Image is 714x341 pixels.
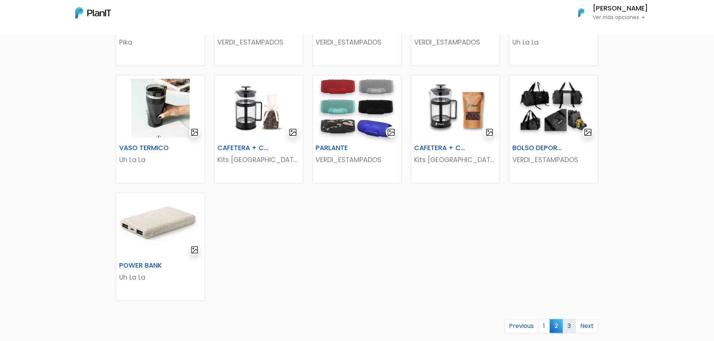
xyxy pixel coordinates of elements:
[593,5,648,12] h6: [PERSON_NAME]
[414,37,497,47] p: VERDI_ESTAMPADOS
[508,144,569,152] h6: BOLSO DEPORTIVO
[584,128,592,137] img: gallery-light
[311,144,372,152] h6: PARLANTE
[289,128,297,137] img: gallery-light
[512,37,595,47] p: Uh La La
[414,155,497,165] p: Kits [GEOGRAPHIC_DATA]
[75,7,111,19] img: PlanIt Logo
[313,75,401,141] img: thumb_2000___2000-Photoroom_-_2024-09-26T150532.072.jpg
[312,75,401,183] a: gallery-light PARLANTE VERDI_ESTAMPADOS
[214,75,303,183] a: gallery-light CAFETERA + CHOCOLATE Kits [GEOGRAPHIC_DATA]
[573,4,590,21] img: PlanIt Logo
[411,75,500,141] img: thumb_DA94E2CF-B819-43A9-ABEE-A867DEA1475D.jpeg
[593,15,648,20] p: Ver más opciones
[538,319,550,333] a: 1
[563,319,576,333] a: 3
[316,37,398,47] p: VERDI_ESTAMPADOS
[387,128,395,137] img: gallery-light
[512,155,595,165] p: VERDI_ESTAMPADOS
[217,155,300,165] p: Kits [GEOGRAPHIC_DATA]
[119,273,202,282] p: Uh La La
[217,37,300,47] p: VERDI_ESTAMPADOS
[116,75,205,141] img: thumb_WhatsApp_Image_2023-04-20_at_11.36.09.jpg
[569,3,648,22] button: PlanIt Logo [PERSON_NAME] Ver más opciones
[116,75,205,183] a: gallery-light VASO TERMICO Uh La La
[509,75,598,183] a: gallery-light BOLSO DEPORTIVO VERDI_ESTAMPADOS
[115,262,176,270] h6: POWER BANK
[116,193,205,259] img: thumb_WhatsApp_Image_2025-06-21_at_11.38.19.jpeg
[485,128,494,137] img: gallery-light
[549,319,563,333] span: 2
[214,75,303,141] img: thumb_C14F583B-8ACB-4322-A191-B199E8EE9A61.jpeg
[509,75,598,141] img: thumb_Captura_de_pantalla_2025-05-29_132914.png
[190,246,199,254] img: gallery-light
[410,144,471,152] h6: CAFETERA + CAFÉ
[213,144,274,152] h6: CAFETERA + CHOCOLATE
[39,7,108,22] div: ¿Necesitás ayuda?
[190,128,199,137] img: gallery-light
[119,37,202,47] p: Pika
[316,155,398,165] p: VERDI_ESTAMPADOS
[115,144,176,152] h6: VASO TERMICO
[116,192,205,301] a: gallery-light POWER BANK Uh La La
[504,319,539,333] a: Previous
[411,75,500,183] a: gallery-light CAFETERA + CAFÉ Kits [GEOGRAPHIC_DATA]
[575,319,599,333] a: Next
[119,155,202,165] p: Uh La La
